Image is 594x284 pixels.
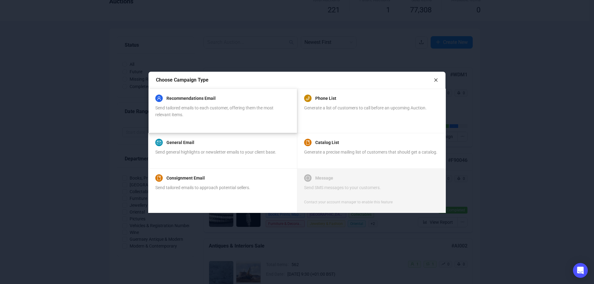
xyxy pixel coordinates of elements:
[166,139,194,146] a: General Email
[315,139,339,146] a: Catalog List
[304,150,437,155] span: Generate a precise mailing list of customers that should get a catalog.
[155,150,276,155] span: Send general highlights or newsletter emails to your client base.
[157,140,161,145] span: mail
[315,174,333,182] a: Message
[157,96,161,100] span: user
[306,176,310,180] span: message
[306,96,310,100] span: phone
[155,185,250,190] span: Send tailored emails to approach potential sellers.
[304,105,427,110] span: Generate a list of customers to call before an upcoming Auction.
[434,78,438,82] span: close
[304,199,393,205] div: Contact your account manager to enable this feature
[573,263,588,278] div: Open Intercom Messenger
[155,105,273,117] span: Send tailored emails to each customer, offering them the most relevant items.
[157,176,161,180] span: book
[315,95,336,102] a: Phone List
[166,95,216,102] a: Recommendations Email
[166,174,205,182] a: Consignment Email
[306,140,310,145] span: book
[304,185,381,190] span: Send SMS messages to your customers.
[156,76,434,84] div: Choose Campaign Type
